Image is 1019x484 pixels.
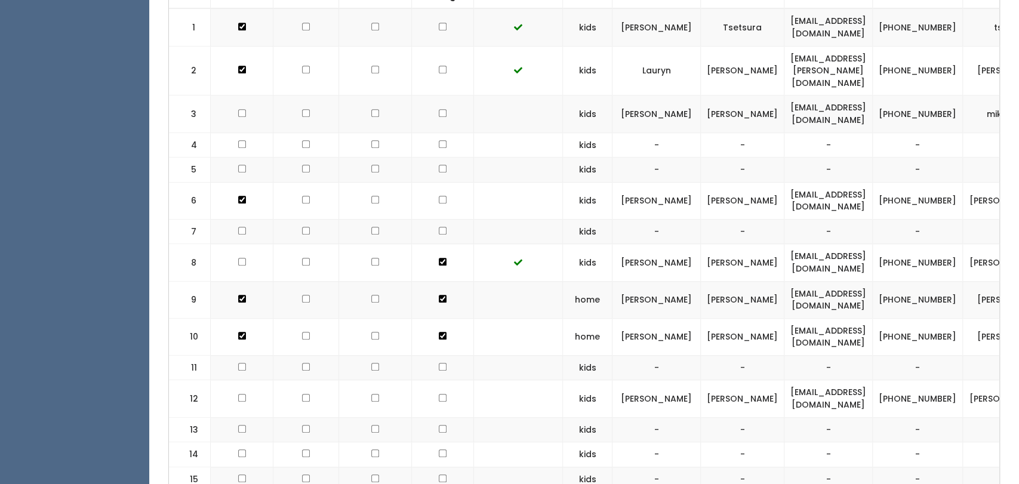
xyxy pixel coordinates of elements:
td: - [873,417,963,442]
td: kids [563,8,612,46]
td: - [612,219,701,244]
td: - [873,219,963,244]
td: - [701,158,784,183]
td: 8 [169,244,211,281]
td: [PHONE_NUMBER] [873,244,963,281]
td: [PHONE_NUMBER] [873,281,963,318]
td: kids [563,244,612,281]
td: [PERSON_NAME] [701,244,784,281]
td: 10 [169,318,211,355]
td: - [784,355,873,380]
td: 1 [169,8,211,46]
td: [PERSON_NAME] [612,182,701,219]
td: kids [563,355,612,380]
td: [PERSON_NAME] [701,46,784,95]
td: - [701,417,784,442]
td: [EMAIL_ADDRESS][DOMAIN_NAME] [784,95,873,132]
td: [EMAIL_ADDRESS][DOMAIN_NAME] [784,8,873,46]
td: - [612,132,701,158]
td: - [784,158,873,183]
td: [EMAIL_ADDRESS][DOMAIN_NAME] [784,182,873,219]
td: [PERSON_NAME] [701,281,784,318]
td: kids [563,132,612,158]
td: [PERSON_NAME] [612,318,701,355]
td: 13 [169,417,211,442]
td: 7 [169,219,211,244]
td: [PHONE_NUMBER] [873,380,963,417]
td: - [612,355,701,380]
td: [EMAIL_ADDRESS][DOMAIN_NAME] [784,380,873,417]
td: 3 [169,95,211,132]
td: 6 [169,182,211,219]
td: kids [563,182,612,219]
td: [PERSON_NAME] [701,380,784,417]
td: [PERSON_NAME] [701,318,784,355]
td: kids [563,442,612,467]
td: - [612,442,701,467]
td: [PERSON_NAME] [701,95,784,132]
td: 14 [169,442,211,467]
td: kids [563,158,612,183]
td: - [701,355,784,380]
td: kids [563,95,612,132]
td: [EMAIL_ADDRESS][DOMAIN_NAME] [784,244,873,281]
td: - [873,132,963,158]
td: [PHONE_NUMBER] [873,95,963,132]
td: kids [563,219,612,244]
td: [EMAIL_ADDRESS][DOMAIN_NAME] [784,318,873,355]
td: [PHONE_NUMBER] [873,8,963,46]
td: - [784,417,873,442]
td: [PERSON_NAME] [612,95,701,132]
td: [EMAIL_ADDRESS][PERSON_NAME][DOMAIN_NAME] [784,46,873,95]
td: - [701,132,784,158]
td: kids [563,417,612,442]
td: Tsetsura [701,8,784,46]
td: [PERSON_NAME] [612,281,701,318]
td: 12 [169,380,211,417]
td: [PERSON_NAME] [612,380,701,417]
td: [PERSON_NAME] [701,182,784,219]
td: 9 [169,281,211,318]
td: Lauryn [612,46,701,95]
td: kids [563,46,612,95]
td: - [784,442,873,467]
td: - [612,158,701,183]
td: - [612,417,701,442]
td: 5 [169,158,211,183]
td: [PHONE_NUMBER] [873,318,963,355]
td: - [784,132,873,158]
td: - [873,442,963,467]
td: home [563,281,612,318]
td: [PERSON_NAME] [612,8,701,46]
td: [PHONE_NUMBER] [873,182,963,219]
td: 2 [169,46,211,95]
td: - [701,219,784,244]
td: [PERSON_NAME] [612,244,701,281]
td: - [784,219,873,244]
td: - [701,442,784,467]
td: [EMAIL_ADDRESS][DOMAIN_NAME] [784,281,873,318]
td: 11 [169,355,211,380]
td: [PHONE_NUMBER] [873,46,963,95]
td: - [873,158,963,183]
td: - [873,355,963,380]
td: kids [563,380,612,417]
td: home [563,318,612,355]
td: 4 [169,132,211,158]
